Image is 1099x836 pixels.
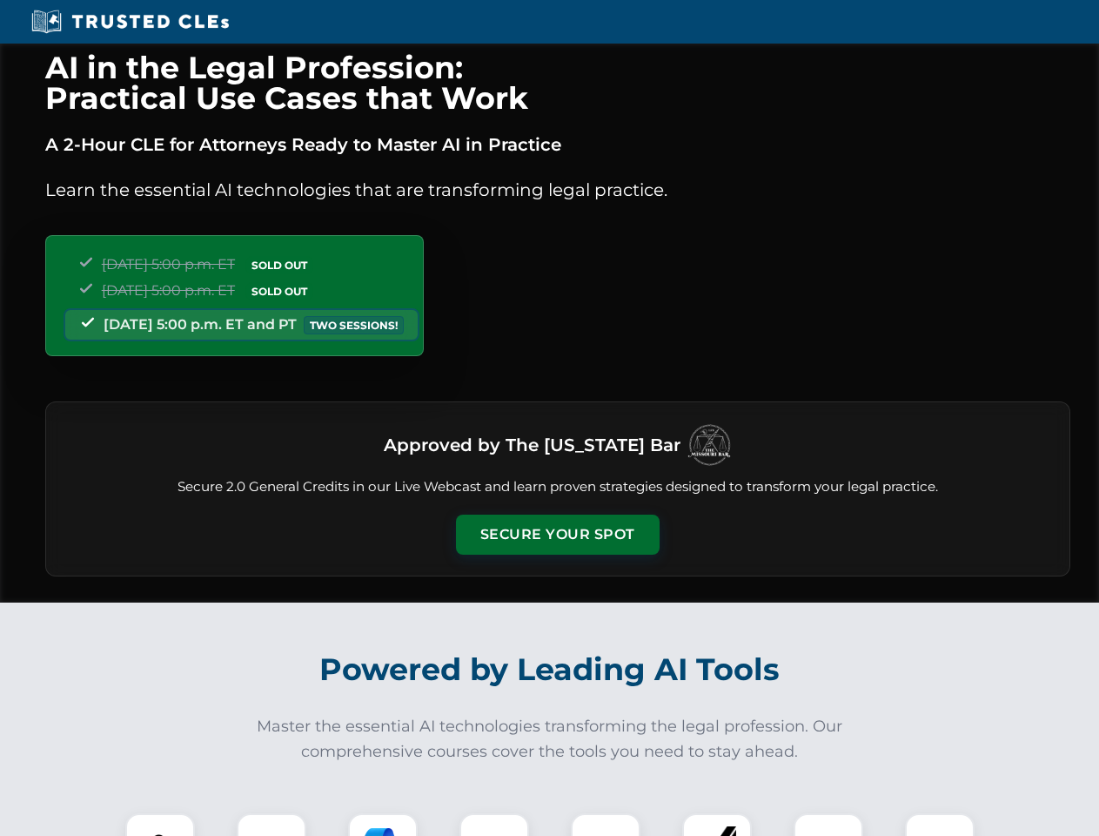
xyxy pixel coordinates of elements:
[26,9,234,35] img: Trusted CLEs
[45,176,1070,204] p: Learn the essential AI technologies that are transforming legal practice.
[102,256,235,273] span: [DATE] 5:00 p.m. ET
[67,477,1049,497] p: Secure 2.0 General Credits in our Live Webcast and learn proven strategies designed to transform ...
[245,714,854,765] p: Master the essential AI technologies transforming the legal profession. Our comprehensive courses...
[68,639,1032,700] h2: Powered by Leading AI Tools
[687,423,731,467] img: Logo
[102,282,235,299] span: [DATE] 5:00 p.m. ET
[245,282,313,300] span: SOLD OUT
[45,131,1070,158] p: A 2-Hour CLE for Attorneys Ready to Master AI in Practice
[384,429,680,461] h3: Approved by The [US_STATE] Bar
[245,256,313,274] span: SOLD OUT
[456,515,660,555] button: Secure Your Spot
[45,52,1070,113] h1: AI in the Legal Profession: Practical Use Cases that Work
